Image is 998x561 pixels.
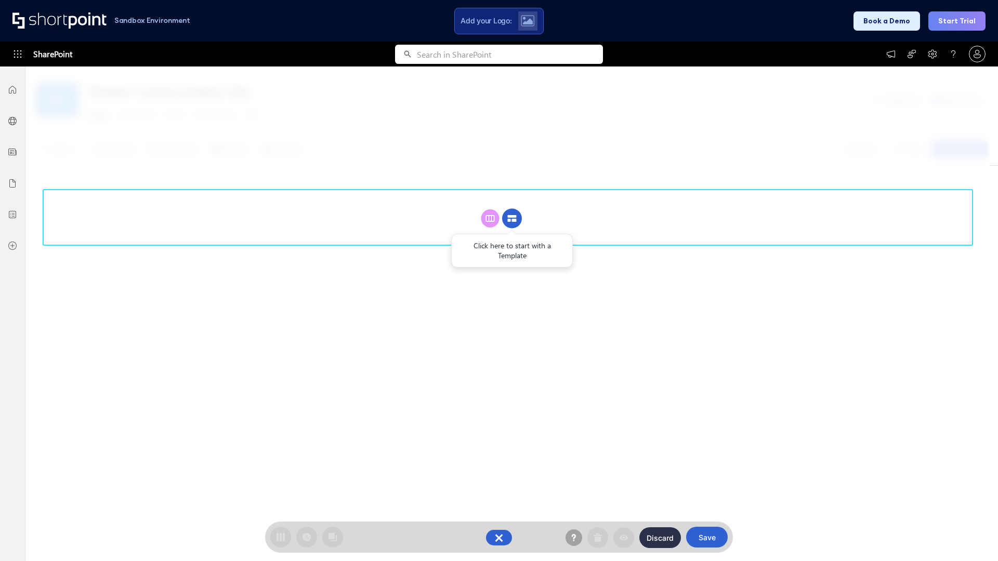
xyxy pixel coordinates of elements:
[853,11,920,31] button: Book a Demo
[639,527,681,548] button: Discard
[521,15,534,26] img: Upload logo
[946,511,998,561] iframe: Chat Widget
[417,45,603,64] input: Search in SharePoint
[461,16,511,25] span: Add your Logo:
[33,42,72,66] span: SharePoint
[928,11,986,31] button: Start Trial
[114,18,190,23] h1: Sandbox Environment
[686,527,728,547] button: Save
